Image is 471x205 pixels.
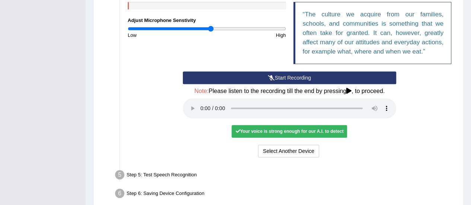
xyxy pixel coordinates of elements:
span: Note: [194,88,209,94]
q: The culture we acquire from our families, schools, and communities is something that we often tak... [303,11,444,55]
div: Your voice is strong enough for our A.I. to detect [232,125,347,138]
label: Adjust Microphone Senstivity [128,17,196,24]
div: High [207,32,289,39]
div: Step 5: Test Speech Recognition [112,168,460,184]
button: Select Another Device [258,145,319,157]
div: Low [124,32,207,39]
h4: Please listen to the recording till the end by pressing , to proceed. [183,88,396,95]
div: Step 6: Saving Device Configuration [112,186,460,203]
button: Start Recording [183,71,396,84]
